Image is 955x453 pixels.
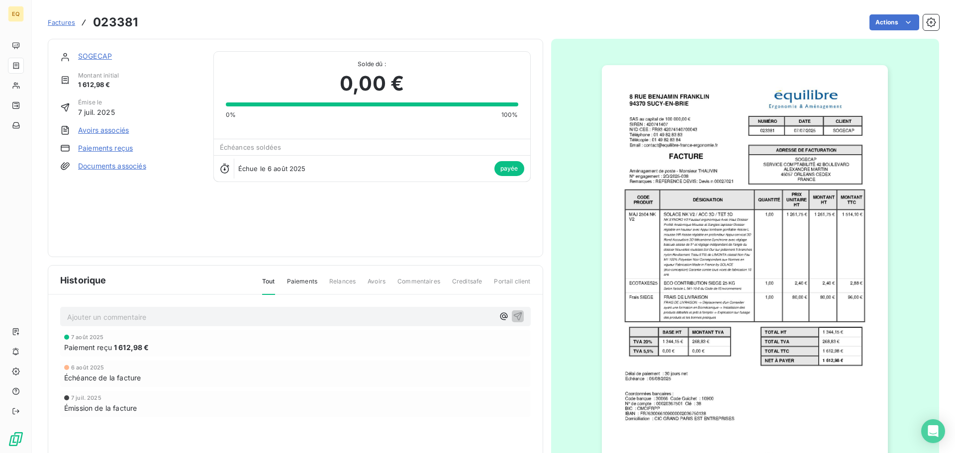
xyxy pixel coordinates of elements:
a: Paiements reçus [78,143,133,153]
span: 7 août 2025 [71,334,104,340]
span: Factures [48,18,75,26]
div: Open Intercom Messenger [921,419,945,443]
button: Actions [869,14,919,30]
span: Avoirs [368,277,385,294]
span: 6 août 2025 [71,364,104,370]
span: Échue le 6 août 2025 [238,165,306,173]
a: Avoirs associés [78,125,129,135]
span: Émise le [78,98,115,107]
a: SOGECAP [78,52,112,60]
h3: 023381 [93,13,138,31]
img: Logo LeanPay [8,431,24,447]
span: Paiement reçu [64,342,112,353]
span: Paiements [287,277,317,294]
span: Tout [262,277,275,295]
span: 0% [226,110,236,119]
a: Documents associés [78,161,146,171]
span: Émission de la facture [64,403,137,413]
a: Factures [48,17,75,27]
span: Commentaires [397,277,440,294]
span: 7 juil. 2025 [78,107,115,117]
span: Creditsafe [452,277,482,294]
span: 1 612,98 € [78,80,119,90]
span: Solde dû : [226,60,518,69]
span: Échéances soldées [220,143,282,151]
span: Historique [60,273,106,287]
span: Échéance de la facture [64,372,141,383]
span: 0,00 € [340,69,404,98]
span: 1 612,98 € [114,342,149,353]
span: Portail client [494,277,530,294]
span: 7 juil. 2025 [71,395,101,401]
span: payée [494,161,524,176]
div: EQ [8,6,24,22]
span: Montant initial [78,71,119,80]
span: 100% [501,110,518,119]
span: Relances [329,277,356,294]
